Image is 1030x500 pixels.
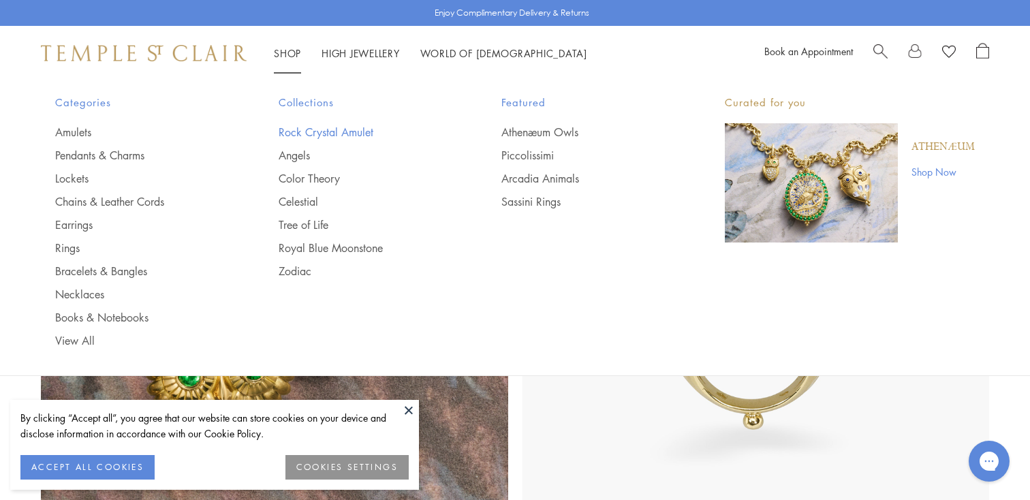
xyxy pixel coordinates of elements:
a: Rings [55,240,224,255]
a: ShopShop [274,46,301,60]
a: High JewelleryHigh Jewellery [322,46,400,60]
a: View Wishlist [942,43,956,63]
a: Color Theory [279,171,448,186]
a: Book an Appointment [764,44,853,58]
img: Temple St. Clair [41,45,247,61]
a: Celestial [279,194,448,209]
span: Featured [501,94,670,111]
a: Athenæum [911,140,975,155]
nav: Main navigation [274,45,587,62]
a: Tree of Life [279,217,448,232]
span: Collections [279,94,448,111]
a: Athenæum Owls [501,125,670,140]
a: Shop Now [911,164,975,179]
a: Royal Blue Moonstone [279,240,448,255]
a: Open Shopping Bag [976,43,989,63]
span: Categories [55,94,224,111]
a: Rock Crystal Amulet [279,125,448,140]
a: Amulets [55,125,224,140]
p: Enjoy Complimentary Delivery & Returns [435,6,589,20]
a: Earrings [55,217,224,232]
a: Angels [279,148,448,163]
p: Curated for you [725,94,975,111]
a: Necklaces [55,287,224,302]
a: Pendants & Charms [55,148,224,163]
a: Lockets [55,171,224,186]
a: World of [DEMOGRAPHIC_DATA]World of [DEMOGRAPHIC_DATA] [420,46,587,60]
a: Zodiac [279,264,448,279]
a: View All [55,333,224,348]
a: Search [873,43,888,63]
iframe: Gorgias live chat messenger [962,436,1016,486]
a: Chains & Leather Cords [55,194,224,209]
a: Books & Notebooks [55,310,224,325]
button: COOKIES SETTINGS [285,455,409,480]
button: ACCEPT ALL COOKIES [20,455,155,480]
div: By clicking “Accept all”, you agree that our website can store cookies on your device and disclos... [20,410,409,441]
a: Bracelets & Bangles [55,264,224,279]
a: Sassini Rings [501,194,670,209]
a: Arcadia Animals [501,171,670,186]
a: Piccolissimi [501,148,670,163]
